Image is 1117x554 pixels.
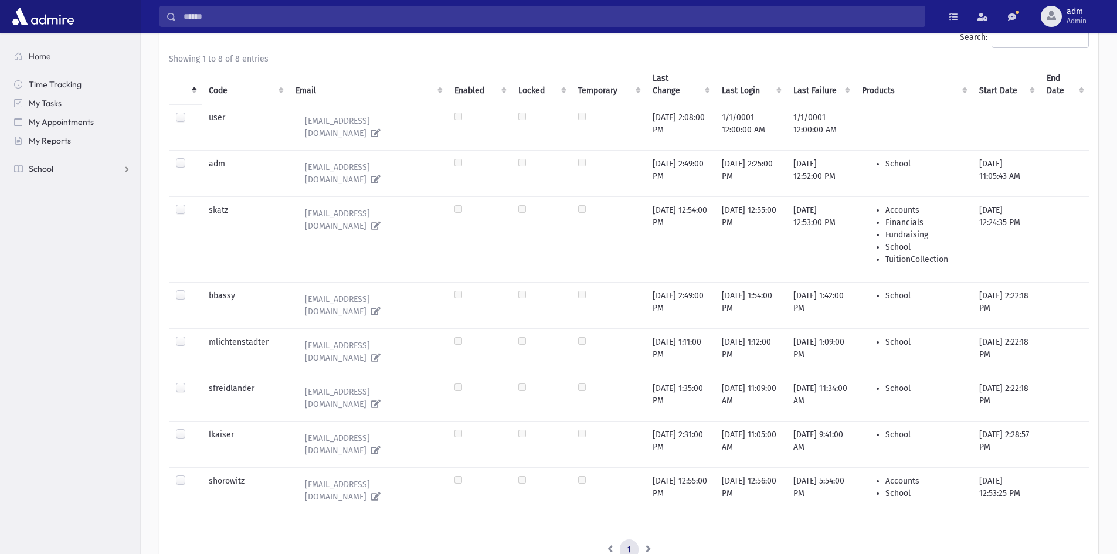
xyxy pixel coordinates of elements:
[786,467,854,516] td: [DATE] 5:54:00 PM
[786,328,854,375] td: [DATE] 1:09:00 PM
[5,131,140,150] a: My Reports
[5,94,140,113] a: My Tasks
[176,6,925,27] input: Search
[786,375,854,421] td: [DATE] 11:34:00 AM
[715,104,786,150] td: 1/1/0001 12:00:00 AM
[646,375,715,421] td: [DATE] 1:35:00 PM
[885,253,965,266] li: TuitionCollection
[571,65,646,104] th: Temporary : activate to sort column ascending
[202,150,288,196] td: adm
[960,27,1089,48] label: Search:
[715,467,786,516] td: [DATE] 12:56:00 PM
[29,79,82,90] span: Time Tracking
[29,98,62,108] span: My Tasks
[5,159,140,178] a: School
[885,429,965,441] li: School
[646,282,715,328] td: [DATE] 2:49:00 PM
[972,65,1040,104] th: Start Date : activate to sort column ascending
[786,104,854,150] td: 1/1/0001 12:00:00 AM
[296,111,440,143] a: [EMAIL_ADDRESS][DOMAIN_NAME]
[202,196,288,282] td: skatz
[786,65,854,104] th: Last Failure : activate to sort column ascending
[715,196,786,282] td: [DATE] 12:55:00 PM
[972,375,1040,421] td: [DATE] 2:22:18 PM
[296,336,440,368] a: [EMAIL_ADDRESS][DOMAIN_NAME]
[5,75,140,94] a: Time Tracking
[296,429,440,460] a: [EMAIL_ADDRESS][DOMAIN_NAME]
[646,421,715,467] td: [DATE] 2:31:00 PM
[646,104,715,150] td: [DATE] 2:08:00 PM
[715,328,786,375] td: [DATE] 1:12:00 PM
[511,65,571,104] th: Locked : activate to sort column ascending
[715,375,786,421] td: [DATE] 11:09:00 AM
[715,282,786,328] td: [DATE] 1:54:00 PM
[296,382,440,414] a: [EMAIL_ADDRESS][DOMAIN_NAME]
[447,65,511,104] th: Enabled : activate to sort column ascending
[1067,7,1087,16] span: adm
[5,47,140,66] a: Home
[972,150,1040,196] td: [DATE] 11:05:43 AM
[29,117,94,127] span: My Appointments
[786,421,854,467] td: [DATE] 9:41:00 AM
[202,282,288,328] td: bbassy
[1040,65,1089,104] th: End Date : activate to sort column ascending
[885,241,965,253] li: School
[296,475,440,507] a: [EMAIL_ADDRESS][DOMAIN_NAME]
[646,150,715,196] td: [DATE] 2:49:00 PM
[169,65,202,104] th: : activate to sort column descending
[29,164,53,174] span: School
[202,104,288,150] td: user
[202,328,288,375] td: mlichtenstadter
[296,290,440,321] a: [EMAIL_ADDRESS][DOMAIN_NAME]
[885,336,965,348] li: School
[885,382,965,395] li: School
[715,65,786,104] th: Last Login : activate to sort column ascending
[972,282,1040,328] td: [DATE] 2:22:18 PM
[885,158,965,170] li: School
[202,375,288,421] td: sfreidlander
[9,5,77,28] img: AdmirePro
[202,467,288,516] td: shorowitz
[885,475,965,487] li: Accounts
[786,150,854,196] td: [DATE] 12:52:00 PM
[972,196,1040,282] td: [DATE] 12:24:35 PM
[972,328,1040,375] td: [DATE] 2:22:18 PM
[646,467,715,516] td: [DATE] 12:55:00 PM
[296,158,440,189] a: [EMAIL_ADDRESS][DOMAIN_NAME]
[296,204,440,236] a: [EMAIL_ADDRESS][DOMAIN_NAME]
[885,229,965,241] li: Fundraising
[885,204,965,216] li: Accounts
[972,467,1040,516] td: [DATE] 12:53:25 PM
[992,27,1089,48] input: Search:
[885,216,965,229] li: Financials
[855,65,972,104] th: Products : activate to sort column ascending
[885,487,965,499] li: School
[29,135,71,146] span: My Reports
[29,51,51,62] span: Home
[646,328,715,375] td: [DATE] 1:11:00 PM
[646,65,715,104] th: Last Change : activate to sort column ascending
[169,53,1089,65] div: Showing 1 to 8 of 8 entries
[202,421,288,467] td: lkaiser
[5,113,140,131] a: My Appointments
[786,282,854,328] td: [DATE] 1:42:00 PM
[288,65,447,104] th: Email : activate to sort column ascending
[1067,16,1087,26] span: Admin
[786,196,854,282] td: [DATE] 12:53:00 PM
[715,421,786,467] td: [DATE] 11:05:00 AM
[885,290,965,302] li: School
[715,150,786,196] td: [DATE] 2:25:00 PM
[646,196,715,282] td: [DATE] 12:54:00 PM
[972,421,1040,467] td: [DATE] 2:28:57 PM
[202,65,288,104] th: Code : activate to sort column ascending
